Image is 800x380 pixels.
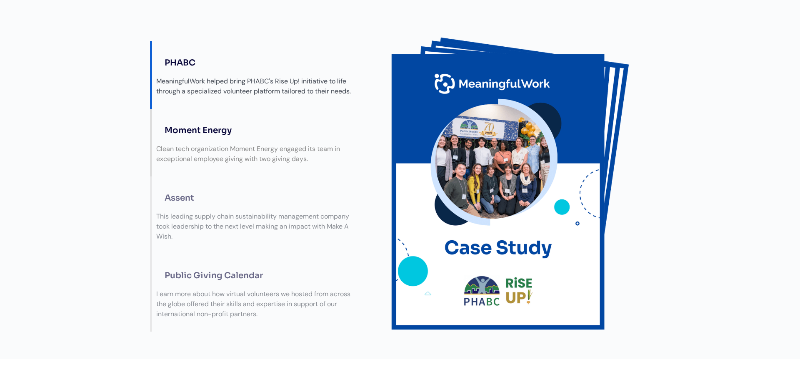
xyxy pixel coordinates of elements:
div: Moment Energy [156,121,366,140]
div: Learn more about how virtual volunteers we hosted from across the globe offered their skills and ... [156,285,366,323]
div: PHABC [156,54,366,72]
div: MeaningfulWork helped bring PHABC's Rise Up! initiative to life through a specialized volunteer p... [156,72,366,101]
div: Clean tech organization Moment Energy engaged its team in exceptional employee giving with two gi... [156,140,366,168]
div: This leading supply chain sustainability management company took leadership to the next level mak... [156,207,366,246]
div: Public Giving Calendar [156,267,366,285]
div: Assent [156,189,366,207]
